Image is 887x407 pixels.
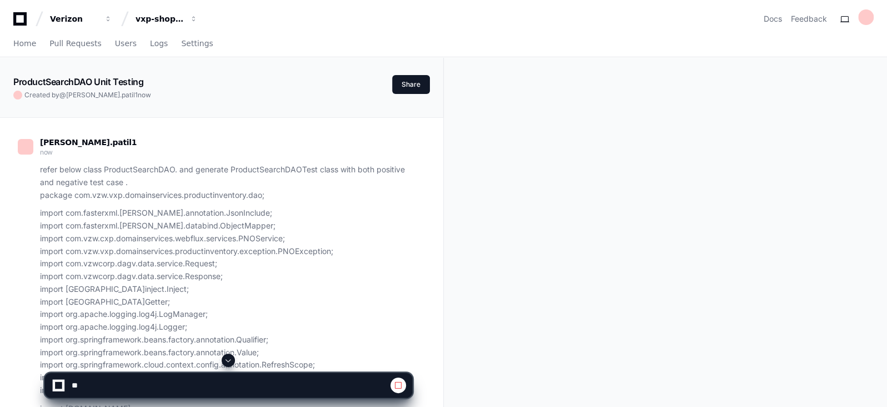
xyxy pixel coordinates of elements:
span: @ [59,91,66,99]
a: Home [13,31,36,57]
span: now [40,148,53,156]
button: Feedback [791,13,827,24]
span: Home [13,40,36,47]
span: Logs [150,40,168,47]
p: refer below class ProductSearchDAO. and generate ProductSearchDAOTest class with both positive an... [40,163,412,201]
p: import com.fasterxml.[PERSON_NAME].annotation.JsonInclude; import com.fasterxml.[PERSON_NAME].dat... [40,207,412,396]
span: [PERSON_NAME].patil1 [40,138,137,147]
span: Pull Requests [49,40,101,47]
span: Settings [181,40,213,47]
button: vxp-shoppingcart-services [131,9,202,29]
a: Logs [150,31,168,57]
span: Created by [24,91,151,100]
span: Users [115,40,137,47]
a: Settings [181,31,213,57]
button: Share [392,75,430,94]
app-text-character-animate: ProductSearchDAO Unit Testing [13,76,143,87]
div: vxp-shoppingcart-services [136,13,183,24]
span: [PERSON_NAME].patil1 [66,91,138,99]
span: now [138,91,151,99]
div: Verizon [50,13,98,24]
a: Users [115,31,137,57]
button: Verizon [46,9,117,29]
a: Pull Requests [49,31,101,57]
a: Docs [764,13,782,24]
